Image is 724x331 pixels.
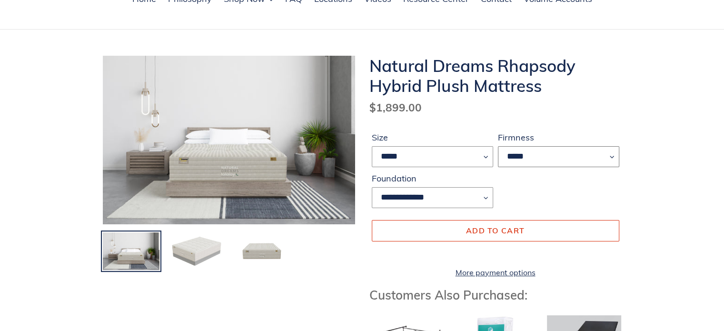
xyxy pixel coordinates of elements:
label: Firmness [498,131,619,144]
span: $1,899.00 [369,100,422,114]
img: Load image into Gallery viewer, Natural-dreams-rhapsody-plush-natural-talalay-latex-hybrid-bedroo... [102,231,160,271]
img: Load image into Gallery viewer, Natural-dreams-rhapsody-plush-natural-talalay-latex-hybrid-mattress [232,231,291,271]
button: Add to cart [372,220,619,241]
label: Foundation [372,172,493,185]
span: Add to cart [466,226,525,235]
img: Load image into Gallery viewer, Natural-dreams-rhapsody-plush-natural-talalay-latex-hybrid-and-fo... [167,231,226,271]
a: More payment options [372,267,619,278]
h1: Natural Dreams Rhapsody Hybrid Plush Mattress [369,56,622,96]
h3: Customers Also Purchased: [369,288,622,302]
label: Size [372,131,493,144]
